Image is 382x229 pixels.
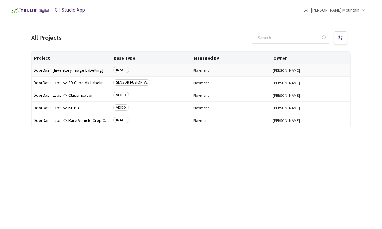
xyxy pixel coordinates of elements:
[111,52,191,64] th: Base Type
[362,8,365,12] span: down
[273,118,348,123] button: [PERSON_NAME]
[273,93,348,98] button: [PERSON_NAME]
[34,93,109,98] span: DoorDash Labs <> Classification
[55,7,85,13] span: GT Studio App
[193,118,269,123] span: Playment
[31,33,61,42] div: All Projects
[113,79,150,86] span: SENSOR FUSION V2
[34,106,109,110] span: DoorDash Labs <> KF BB
[34,81,109,85] button: DoorDash Labs <> 3D Cuboids Labeling Project
[113,92,129,98] span: VIDEO
[113,67,129,73] span: IMAGE
[273,81,348,85] button: [PERSON_NAME]
[193,68,269,73] span: Playment
[304,8,309,13] span: user
[193,81,269,85] span: Playment
[193,93,269,98] span: Playment
[273,106,348,110] button: [PERSON_NAME]
[34,68,109,73] span: DoorDash [Inventory Image Labelling]
[34,118,109,123] button: DoorDash Labs <> Rare Vehicle Crop Classification
[8,6,51,16] img: Telus
[113,104,129,111] span: VIDEO
[193,106,269,110] span: Playment
[191,52,271,64] th: Managed By
[271,52,351,64] th: Owner
[254,32,321,43] input: Search
[113,117,129,123] span: IMAGE
[273,68,348,73] button: [PERSON_NAME]
[32,52,111,64] th: Project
